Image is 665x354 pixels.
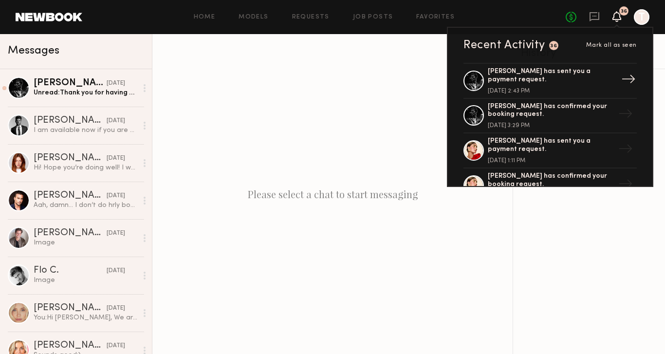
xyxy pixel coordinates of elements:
[34,303,107,313] div: [PERSON_NAME]
[34,341,107,351] div: [PERSON_NAME]
[34,191,107,201] div: [PERSON_NAME]
[292,14,330,20] a: Requests
[488,137,614,154] div: [PERSON_NAME] has sent you a payment request.
[152,34,513,354] div: Please select a chat to start messaging
[34,163,137,172] div: Hi! Hope you’re doing well! I wanted to reach out to let you guys know that I am also an influenc...
[488,158,614,164] div: [DATE] 1:11 PM
[463,168,637,204] a: [PERSON_NAME] has confirmed your booking request.→
[463,99,637,134] a: [PERSON_NAME] has confirmed your booking request.[DATE] 3:29 PM→
[107,79,125,88] div: [DATE]
[34,126,137,135] div: I am available now if you are still looking!
[353,14,393,20] a: Job Posts
[488,88,614,94] div: [DATE] 2:43 PM
[34,266,107,276] div: Flo C.
[107,229,125,238] div: [DATE]
[416,14,455,20] a: Favorites
[550,43,557,49] div: 36
[488,103,614,119] div: [PERSON_NAME] has confirmed your booking request.
[621,9,627,14] div: 36
[614,138,637,163] div: →
[107,304,125,313] div: [DATE]
[617,68,640,93] div: →
[634,9,649,25] a: T
[463,63,637,99] a: [PERSON_NAME] has sent you a payment request.[DATE] 2:43 PM→
[107,116,125,126] div: [DATE]
[463,133,637,168] a: [PERSON_NAME] has sent you a payment request.[DATE] 1:11 PM→
[463,39,545,51] div: Recent Activity
[614,173,637,198] div: →
[194,14,216,20] a: Home
[614,103,637,128] div: →
[34,116,107,126] div: [PERSON_NAME]
[34,153,107,163] div: [PERSON_NAME]
[586,42,637,48] span: Mark all as seen
[34,201,137,210] div: Aah, damn… I don’t do hrly bookings as it still blocks out my whole day. It makes it impossible f...
[107,341,125,351] div: [DATE]
[107,266,125,276] div: [DATE]
[107,154,125,163] div: [DATE]
[34,276,137,285] div: Image
[34,78,107,88] div: [PERSON_NAME]
[34,238,137,247] div: Image
[34,228,107,238] div: [PERSON_NAME]
[488,123,614,129] div: [DATE] 3:29 PM
[488,172,614,189] div: [PERSON_NAME] has confirmed your booking request.
[488,68,614,84] div: [PERSON_NAME] has sent you a payment request.
[8,45,59,56] span: Messages
[239,14,268,20] a: Models
[34,313,137,322] div: You: Hi [PERSON_NAME], We are planning a 3 hour shoot on [DATE] 10AM for our sister brand, [DATE]...
[107,191,125,201] div: [DATE]
[34,88,137,97] div: Unread: Thank you for having me! It was so nice to meet both of you🫶🏻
